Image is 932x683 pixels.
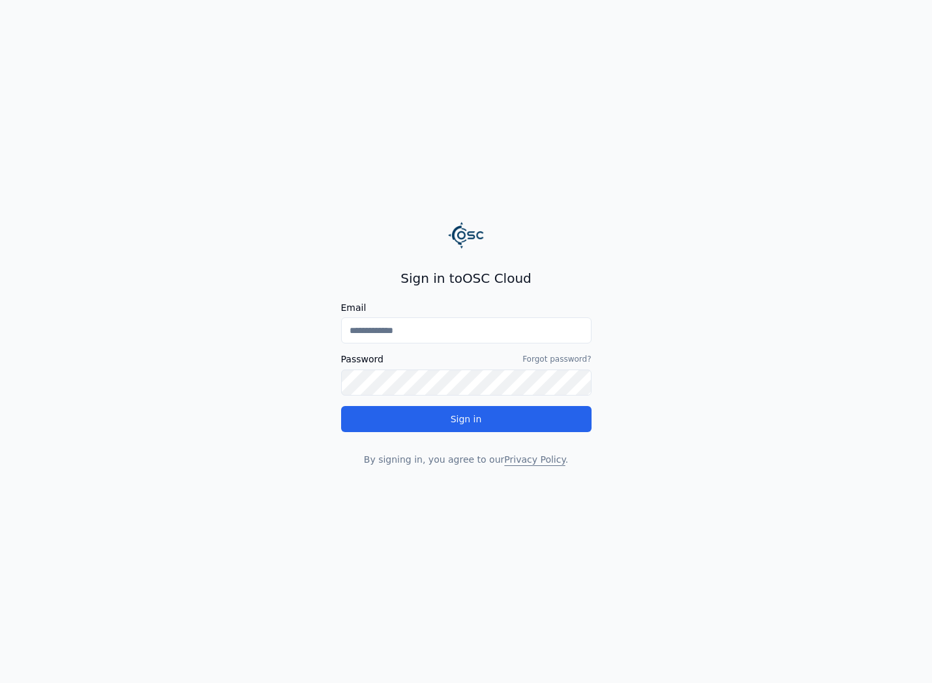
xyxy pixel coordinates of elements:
[341,406,592,432] button: Sign in
[504,454,565,465] a: Privacy Policy
[448,217,485,254] img: Logo
[522,354,591,364] a: Forgot password?
[341,453,592,466] p: By signing in, you agree to our .
[341,355,383,364] label: Password
[341,303,592,312] label: Email
[341,269,592,287] h2: Sign in to OSC Cloud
